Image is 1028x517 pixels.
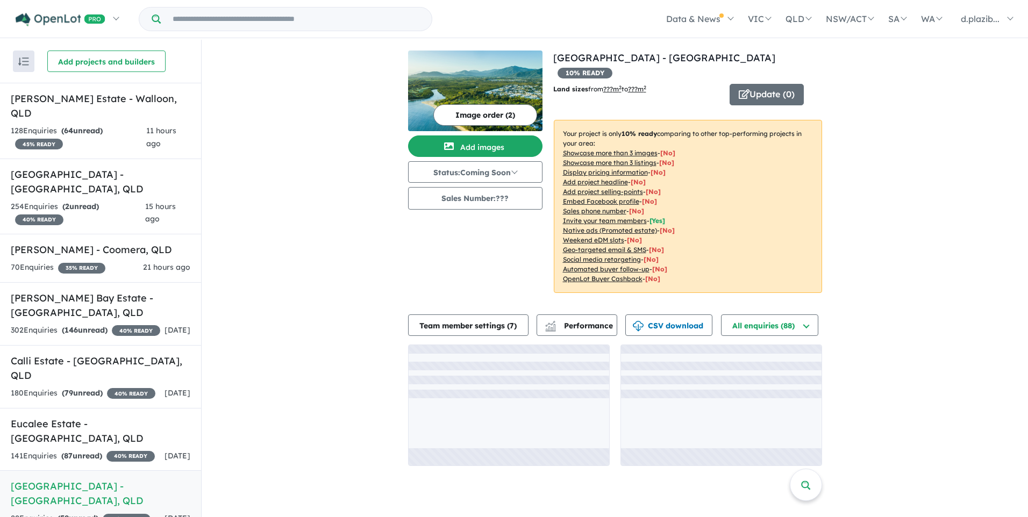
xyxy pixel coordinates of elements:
a: [GEOGRAPHIC_DATA] - [GEOGRAPHIC_DATA] [553,52,775,64]
div: 180 Enquir ies [11,387,155,400]
span: 10 % READY [558,68,612,78]
span: 21 hours ago [143,262,190,272]
u: ???m [628,85,646,93]
span: 15 hours ago [145,202,176,224]
button: Image order (2) [433,104,537,126]
span: 45 % READY [15,139,63,149]
img: Openlot PRO Logo White [16,13,105,26]
u: Weekend eDM slots [563,236,624,244]
div: 128 Enquir ies [11,125,146,150]
span: [ No ] [642,197,657,205]
h5: [PERSON_NAME] Estate - Walloon , QLD [11,91,190,120]
button: Update (0) [730,84,804,105]
u: ??? m [603,85,622,93]
u: Geo-targeted email & SMS [563,246,646,254]
h5: [GEOGRAPHIC_DATA] - [GEOGRAPHIC_DATA] , QLD [11,479,190,508]
h5: [PERSON_NAME] Bay Estate - [GEOGRAPHIC_DATA] , QLD [11,291,190,320]
button: CSV download [625,314,712,336]
strong: ( unread) [62,388,103,398]
u: Display pricing information [563,168,648,176]
span: [DATE] [165,325,190,335]
img: download icon [633,321,644,332]
span: [ No ] [651,168,666,176]
div: 141 Enquir ies [11,450,155,463]
span: 40 % READY [106,451,155,462]
span: [ No ] [659,159,674,167]
p: Your project is only comparing to other top-performing projects in your area: - - - - - - - - - -... [554,120,822,293]
u: Native ads (Promoted estate) [563,226,657,234]
button: Sales Number:??? [408,187,542,210]
img: sort.svg [18,58,29,66]
span: [ No ] [631,178,646,186]
b: Land sizes [553,85,588,93]
strong: ( unread) [61,451,102,461]
button: Status:Coming Soon [408,161,542,183]
span: 40 % READY [112,325,160,336]
span: [No] [644,255,659,263]
u: Add project headline [563,178,628,186]
input: Try estate name, suburb, builder or developer [163,8,430,31]
b: 10 % ready [622,130,657,138]
span: 79 [65,388,73,398]
span: [ No ] [660,149,675,157]
button: Add projects and builders [47,51,166,72]
u: OpenLot Buyer Cashback [563,275,642,283]
span: [ No ] [646,188,661,196]
span: 11 hours ago [146,126,176,148]
div: 254 Enquir ies [11,200,145,226]
span: 2 [65,202,69,211]
span: 35 % READY [58,263,105,274]
span: [DATE] [165,388,190,398]
h5: Eucalee Estate - [GEOGRAPHIC_DATA] , QLD [11,417,190,446]
u: Social media retargeting [563,255,641,263]
span: [ Yes ] [649,217,665,225]
u: Embed Facebook profile [563,197,639,205]
div: 302 Enquir ies [11,324,160,337]
span: to [622,85,646,93]
h5: [GEOGRAPHIC_DATA] - [GEOGRAPHIC_DATA] , QLD [11,167,190,196]
u: Invite your team members [563,217,647,225]
img: Half Moon Bay Estate - Trinity Park [408,51,542,131]
h5: [PERSON_NAME] - Coomera , QLD [11,242,190,257]
div: 70 Enquir ies [11,261,105,274]
strong: ( unread) [62,202,99,211]
strong: ( unread) [62,325,108,335]
span: [No] [660,226,675,234]
span: [No] [627,236,642,244]
u: Showcase more than 3 listings [563,159,656,167]
u: Add project selling-points [563,188,643,196]
u: Automated buyer follow-up [563,265,649,273]
button: Team member settings (7) [408,314,529,336]
button: All enquiries (88) [721,314,818,336]
button: Add images [408,135,542,157]
u: Showcase more than 3 images [563,149,658,157]
sup: 2 [644,84,646,90]
span: 40 % READY [15,214,63,225]
span: 87 [64,451,73,461]
span: Performance [547,321,613,331]
img: line-chart.svg [545,321,555,327]
span: [No] [652,265,667,273]
img: bar-chart.svg [545,324,556,331]
span: [No] [649,246,664,254]
button: Performance [537,314,617,336]
p: from [553,84,722,95]
span: [No] [645,275,660,283]
span: 7 [510,321,514,331]
span: 146 [65,325,78,335]
sup: 2 [619,84,622,90]
span: 64 [64,126,73,135]
u: Sales phone number [563,207,626,215]
h5: Calli Estate - [GEOGRAPHIC_DATA] , QLD [11,354,190,383]
span: d.plazib... [961,13,1000,24]
strong: ( unread) [61,126,103,135]
span: 40 % READY [107,388,155,399]
span: [ No ] [629,207,644,215]
span: [DATE] [165,451,190,461]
